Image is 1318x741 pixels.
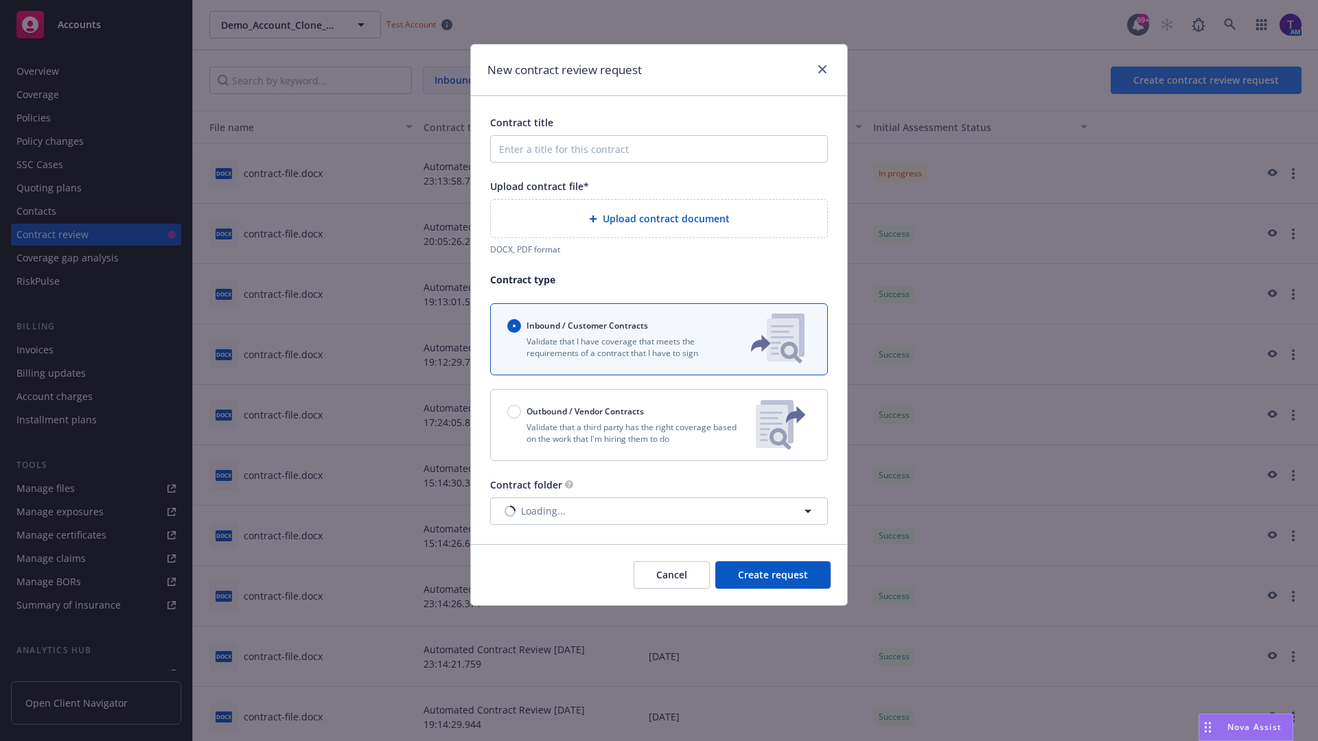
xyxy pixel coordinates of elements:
[507,319,521,333] input: Inbound / Customer Contracts
[490,180,589,193] span: Upload contract file*
[490,135,828,163] input: Enter a title for this contract
[490,244,828,255] div: DOCX, PDF format
[507,405,521,419] input: Outbound / Vendor Contracts
[1199,714,1216,740] div: Drag to move
[490,478,562,491] span: Contract folder
[634,561,710,589] button: Cancel
[527,405,644,417] span: Outbound / Vendor Contracts
[527,320,648,331] span: Inbound / Customer Contracts
[490,116,553,129] span: Contract title
[490,272,828,287] p: Contract type
[814,61,831,78] a: close
[1199,714,1293,741] button: Nova Assist
[521,504,566,518] span: Loading...
[490,199,828,238] div: Upload contract document
[507,336,728,359] p: Validate that I have coverage that meets the requirements of a contract that I have to sign
[603,211,730,226] span: Upload contract document
[738,568,808,581] span: Create request
[490,303,828,375] button: Inbound / Customer ContractsValidate that I have coverage that meets the requirements of a contra...
[490,497,828,525] button: Loading...
[1227,721,1282,733] span: Nova Assist
[507,421,745,445] p: Validate that a third party has the right coverage based on the work that I'm hiring them to do
[656,568,687,581] span: Cancel
[487,61,642,79] h1: New contract review request
[490,389,828,461] button: Outbound / Vendor ContractsValidate that a third party has the right coverage based on the work t...
[715,561,831,589] button: Create request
